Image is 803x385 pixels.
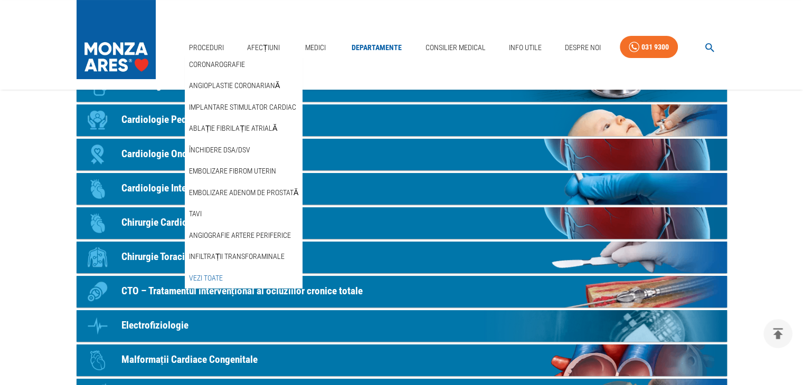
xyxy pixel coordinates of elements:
[641,41,669,54] div: 031 9300
[121,181,233,196] p: Cardiologie Intervențională
[121,284,363,299] p: CTO – Tratamentul intervențional al ocluziilor cronice totale
[82,276,114,307] div: Icon
[82,242,114,273] div: Icon
[82,139,114,170] div: Icon
[121,318,188,333] p: Electrofiziologie
[561,37,605,59] a: Despre Noi
[347,37,406,59] a: Departamente
[185,118,303,139] div: Ablație fibrilație atrială
[185,203,303,225] div: TAVI
[82,173,114,205] div: Icon
[77,276,727,307] a: IconCTO – Tratamentul intervențional al ocluziilor cronice totale
[185,75,303,97] div: Angioplastie coronariană
[185,97,303,118] div: Implantare stimulator cardiac
[121,112,214,128] p: Cardiologie Pediatrică
[82,207,114,239] div: Icon
[77,104,727,136] a: IconCardiologie Pediatrică
[187,184,300,201] a: Embolizare adenom de prostată
[187,269,225,287] a: Vezi Toate
[82,104,114,136] div: Icon
[185,267,303,289] div: Vezi Toate
[421,37,489,59] a: Consilier Medical
[763,319,792,348] button: delete
[187,248,287,265] a: Infiltrații transforaminale
[185,54,303,289] nav: secondary mailbox folders
[187,99,298,116] a: Implantare stimulator cardiac
[243,37,284,59] a: Afecțiuni
[121,215,228,230] p: Chirurgie Cardiovasculară
[77,344,727,376] a: IconMalformații Cardiace Congenitale
[505,37,546,59] a: Info Utile
[187,120,279,137] a: Ablație fibrilație atrială
[620,36,678,59] a: 031 9300
[185,182,303,204] div: Embolizare adenom de prostată
[187,77,282,94] a: Angioplastie coronariană
[187,205,204,223] a: TAVI
[82,310,114,342] div: Icon
[187,162,278,180] a: Embolizare fibrom uterin
[121,352,258,368] p: Malformații Cardiace Congenitale
[187,56,247,73] a: Coronarografie
[187,227,293,244] a: Angiografie artere periferice
[185,246,303,267] div: Infiltrații transforaminale
[185,160,303,182] div: Embolizare fibrom uterin
[121,147,219,162] p: Cardiologie Oncologică
[187,141,252,159] a: Închidere DSA/DSV
[82,344,114,376] div: Icon
[185,139,303,161] div: Închidere DSA/DSV
[299,37,333,59] a: Medici
[121,249,195,265] p: Chirurgie Toracică
[185,225,303,246] div: Angiografie artere periferice
[77,242,727,273] a: IconChirurgie Toracică
[77,139,727,170] a: IconCardiologie Oncologică
[185,37,228,59] a: Proceduri
[185,54,303,75] div: Coronarografie
[77,207,727,239] a: IconChirurgie Cardiovasculară
[77,173,727,205] a: IconCardiologie Intervențională
[77,310,727,342] a: IconElectrofiziologie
